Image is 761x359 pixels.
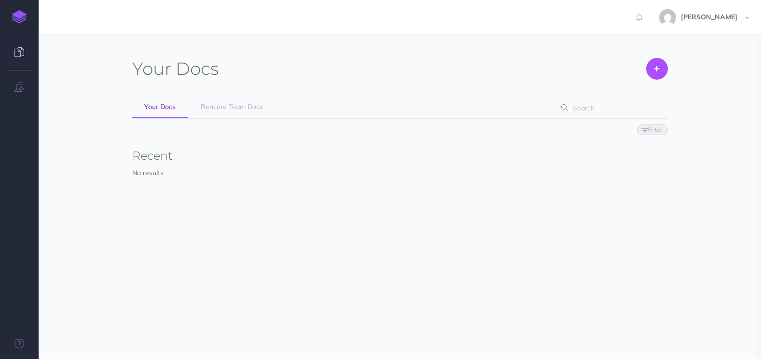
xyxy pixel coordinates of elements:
[132,58,171,79] span: Your
[637,124,668,135] button: Filter
[12,10,27,24] img: logo-mark.svg
[132,97,188,118] a: Your Docs
[132,58,219,80] h1: Docs
[201,102,263,111] span: Rencore Team Docs
[132,167,668,178] p: No results
[132,150,668,162] h3: Recent
[659,9,676,26] img: 25b9847aac5dbfcd06a786ee14657274.jpg
[144,102,176,111] span: Your Docs
[676,13,742,21] span: [PERSON_NAME]
[189,97,275,118] a: Rencore Team Docs
[570,99,652,117] input: Search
